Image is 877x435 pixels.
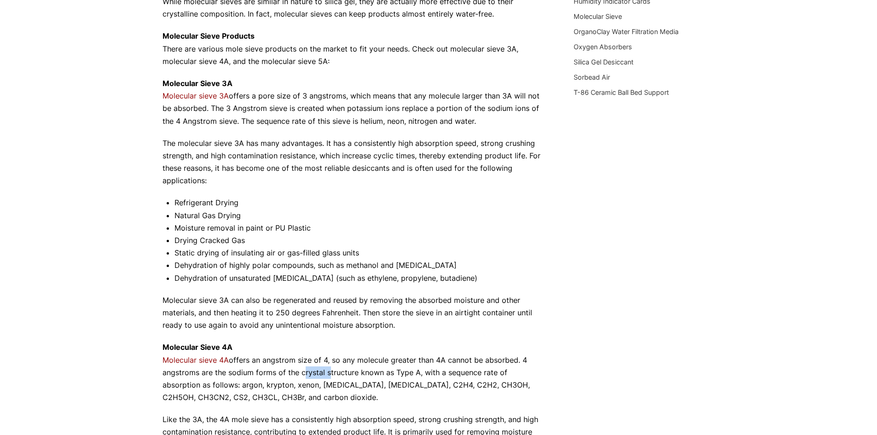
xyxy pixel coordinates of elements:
li: Dehydration of highly polar compounds, such as methanol and [MEDICAL_DATA] [174,259,546,272]
p: offers a pore size of 3 angstroms, which means that any molecule larger than 3A will not be absor... [163,77,546,128]
li: Refrigerant Drying [174,197,546,209]
strong: Molecular Sieve 4A [163,342,232,352]
li: Natural Gas Drying [174,209,546,222]
a: Silica Gel Desiccant [574,58,633,66]
a: T-86 Ceramic Ball Bed Support [574,88,669,96]
p: There are various mole sieve products on the market to fit your needs. Check out molecular sieve ... [163,30,546,68]
a: OrganoClay Water Filtration Media [574,28,679,35]
li: Moisture removal in paint or PU Plastic [174,222,546,234]
strong: Molecular Sieve 3A [163,79,232,88]
li: Static drying of insulating air or gas-filled glass units [174,247,546,259]
strong: Molecular Sieve Products [163,31,255,41]
p: Molecular sieve 3A can also be regenerated and reused by removing the absorbed moisture and other... [163,294,546,332]
li: Drying Cracked Gas [174,234,546,247]
p: offers an angstrom size of 4, so any molecule greater than 4A cannot be absorbed. 4 angstroms are... [163,341,546,404]
a: Molecular sieve 4A [163,355,229,365]
a: Oxygen Absorbers [574,43,632,51]
p: The molecular sieve 3A has many advantages. It has a consistently high absorption speed, strong c... [163,137,546,187]
a: Molecular Sieve [574,12,622,20]
li: Dehydration of unsaturated [MEDICAL_DATA] (such as ethylene, propylene, butadiene) [174,272,546,284]
a: Sorbead Air [574,73,610,81]
a: Molecular sieve 3A [163,91,229,100]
